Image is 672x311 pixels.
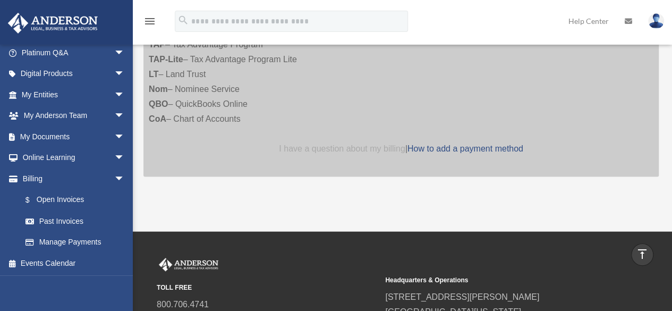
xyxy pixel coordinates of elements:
img: Anderson Advisors Platinum Portal [5,13,101,33]
a: $Open Invoices [15,189,130,211]
a: My Anderson Teamarrow_drop_down [7,105,141,127]
i: vertical_align_top [636,248,649,260]
span: arrow_drop_down [114,126,135,148]
span: $ [31,194,37,207]
p: | [149,141,653,156]
strong: CoA [149,114,166,123]
i: search [177,14,189,26]
img: User Pic [648,13,664,29]
a: Past Invoices [15,211,135,232]
a: Events Calendar [7,253,141,274]
span: arrow_drop_down [114,63,135,85]
a: vertical_align_top [631,243,653,266]
span: arrow_drop_down [114,105,135,127]
a: Platinum Q&Aarrow_drop_down [7,42,141,63]
span: arrow_drop_down [114,42,135,64]
small: TOLL FREE [157,282,378,293]
img: Anderson Advisors Platinum Portal [157,258,220,272]
a: I have a question about my billing [279,144,405,153]
small: Headquarters & Operations [385,275,606,286]
strong: LT [149,70,158,79]
a: My Documentsarrow_drop_down [7,126,141,147]
span: arrow_drop_down [114,168,135,190]
a: 800.706.4741 [157,300,209,309]
a: menu [143,19,156,28]
a: Online Learningarrow_drop_down [7,147,141,169]
span: arrow_drop_down [114,84,135,106]
strong: QBO [149,99,168,108]
a: Manage Payments [15,232,135,253]
a: Billingarrow_drop_down [7,168,135,189]
span: arrow_drop_down [114,147,135,169]
a: [STREET_ADDRESS][PERSON_NAME] [385,292,539,301]
strong: Nom [149,85,168,94]
i: menu [143,15,156,28]
strong: TAP-Lite [149,55,183,64]
a: How to add a payment method [407,144,523,153]
a: My Entitiesarrow_drop_down [7,84,141,105]
a: Digital Productsarrow_drop_down [7,63,141,85]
